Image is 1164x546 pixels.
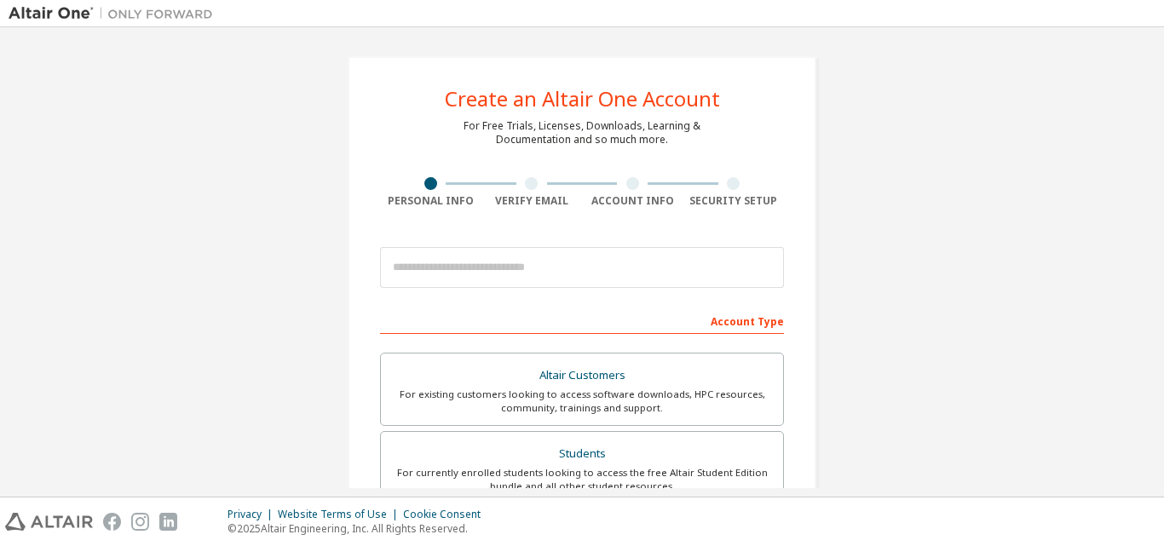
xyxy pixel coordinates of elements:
[464,119,700,147] div: For Free Trials, Licenses, Downloads, Learning & Documentation and so much more.
[445,89,720,109] div: Create an Altair One Account
[391,388,773,415] div: For existing customers looking to access software downloads, HPC resources, community, trainings ...
[582,194,683,208] div: Account Info
[9,5,222,22] img: Altair One
[481,194,583,208] div: Verify Email
[403,508,491,521] div: Cookie Consent
[5,513,93,531] img: altair_logo.svg
[131,513,149,531] img: instagram.svg
[391,442,773,466] div: Students
[380,194,481,208] div: Personal Info
[103,513,121,531] img: facebook.svg
[228,508,278,521] div: Privacy
[391,466,773,493] div: For currently enrolled students looking to access the free Altair Student Edition bundle and all ...
[683,194,785,208] div: Security Setup
[391,364,773,388] div: Altair Customers
[228,521,491,536] p: © 2025 Altair Engineering, Inc. All Rights Reserved.
[278,508,403,521] div: Website Terms of Use
[380,307,784,334] div: Account Type
[159,513,177,531] img: linkedin.svg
